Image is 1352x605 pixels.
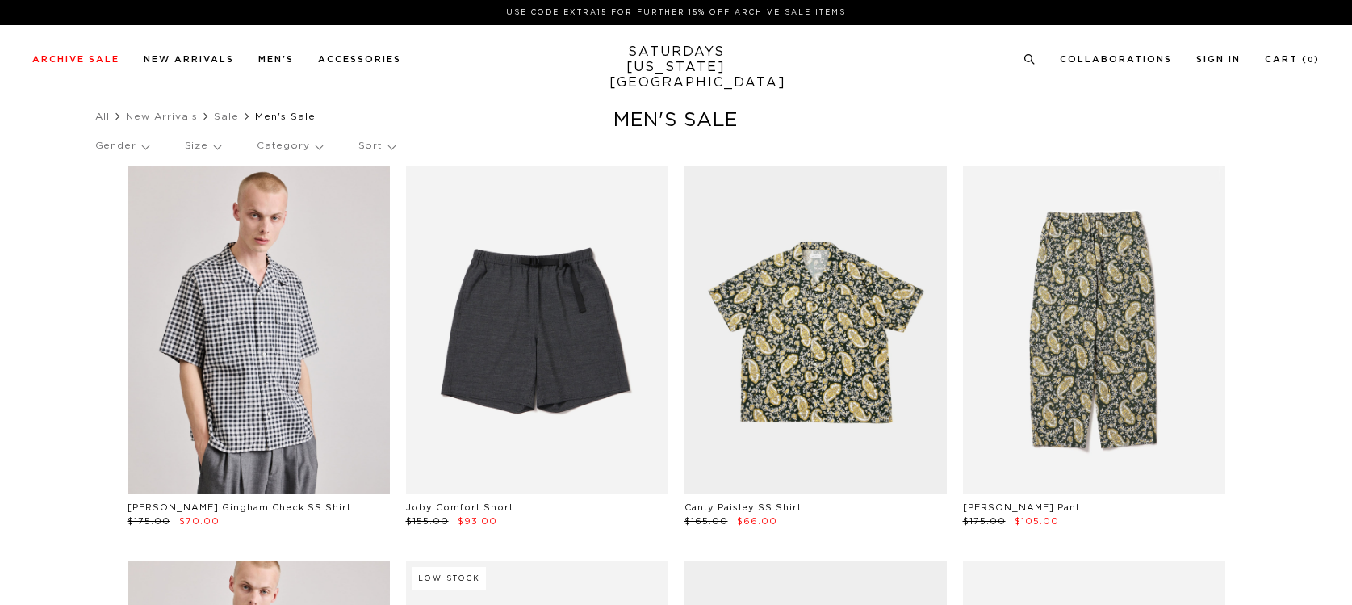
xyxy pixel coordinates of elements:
[95,111,110,121] a: All
[737,517,777,526] span: $66.00
[128,517,170,526] span: $175.00
[406,503,513,512] a: Joby Comfort Short
[963,517,1006,526] span: $175.00
[32,55,119,64] a: Archive Sale
[358,128,395,165] p: Sort
[185,128,220,165] p: Size
[128,503,351,512] a: [PERSON_NAME] Gingham Check SS Shirt
[412,567,486,590] div: Low Stock
[95,128,149,165] p: Gender
[406,517,449,526] span: $155.00
[458,517,497,526] span: $93.00
[684,517,728,526] span: $165.00
[257,128,322,165] p: Category
[258,55,294,64] a: Men's
[214,111,239,121] a: Sale
[1015,517,1059,526] span: $105.00
[179,517,220,526] span: $70.00
[39,6,1313,19] p: Use Code EXTRA15 for Further 15% Off Archive Sale Items
[1265,55,1320,64] a: Cart (0)
[963,503,1080,512] a: [PERSON_NAME] Pant
[684,503,802,512] a: Canty Paisley SS Shirt
[609,44,743,90] a: SATURDAYS[US_STATE][GEOGRAPHIC_DATA]
[1060,55,1172,64] a: Collaborations
[1196,55,1241,64] a: Sign In
[126,111,198,121] a: New Arrivals
[318,55,401,64] a: Accessories
[255,111,316,121] span: Men's Sale
[144,55,234,64] a: New Arrivals
[1308,57,1314,64] small: 0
